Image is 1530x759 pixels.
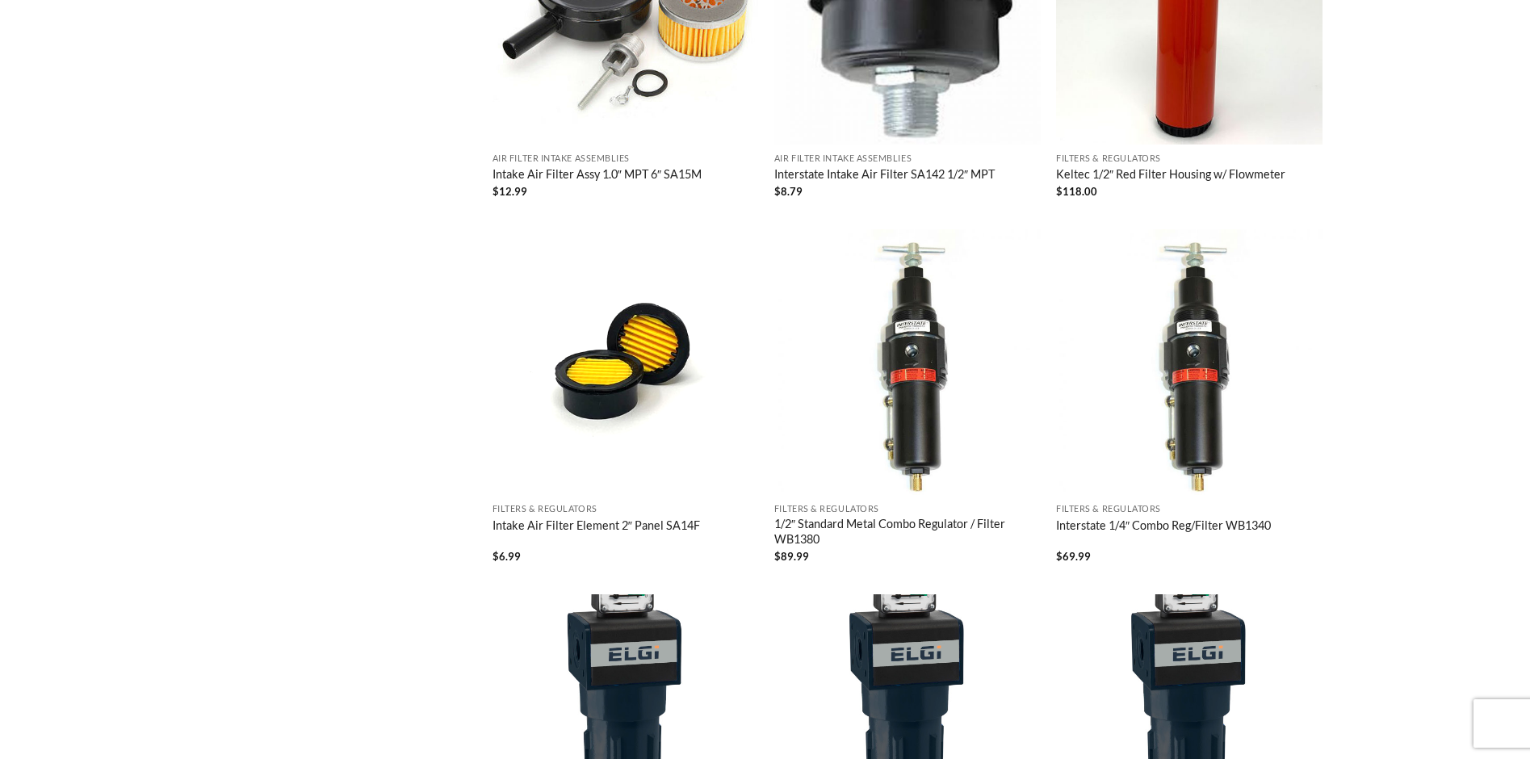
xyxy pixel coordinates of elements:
[1056,185,1063,198] span: $
[774,517,1041,549] a: 1/2″ Standard Metal Combo Regulator / Filter WB1380
[774,229,1041,496] img: 1/2" Standard Metal Combo Regulator / Filter WB1380T
[493,550,521,563] bdi: 6.99
[493,167,702,185] a: Intake Air Filter Assy 1.0″ MPT 6″ SA15M
[1056,550,1063,563] span: $
[493,550,499,563] span: $
[1056,153,1323,164] p: Filters & Regulators
[1056,167,1285,185] a: Keltec 1/2″ Red Filter Housing w/ Flowmeter
[1056,229,1323,496] img: 1/4" Combo Reg/Filter WB1340T
[493,185,499,198] span: $
[774,550,809,563] bdi: 89.99
[1056,504,1323,514] p: Filters & Regulators
[774,550,781,563] span: $
[774,167,995,185] a: Interstate Intake Air Filter SA142 1/2″ MPT
[1056,518,1271,536] a: Interstate 1/4″ Combo Reg/Filter WB1340
[774,153,1041,164] p: Air Filter Intake Assemblies
[774,185,781,198] span: $
[774,185,803,198] bdi: 8.79
[493,185,527,198] bdi: 12.99
[493,504,759,514] p: Filters & Regulators
[493,518,700,536] a: Intake Air Filter Element 2″ Panel SA14F
[1056,185,1097,198] bdi: 118.00
[493,229,759,496] img: Intake Air Filter Element 2" Panel SA14F
[774,504,1041,514] p: Filters & Regulators
[1056,550,1091,563] bdi: 69.99
[493,153,759,164] p: Air Filter Intake Assemblies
